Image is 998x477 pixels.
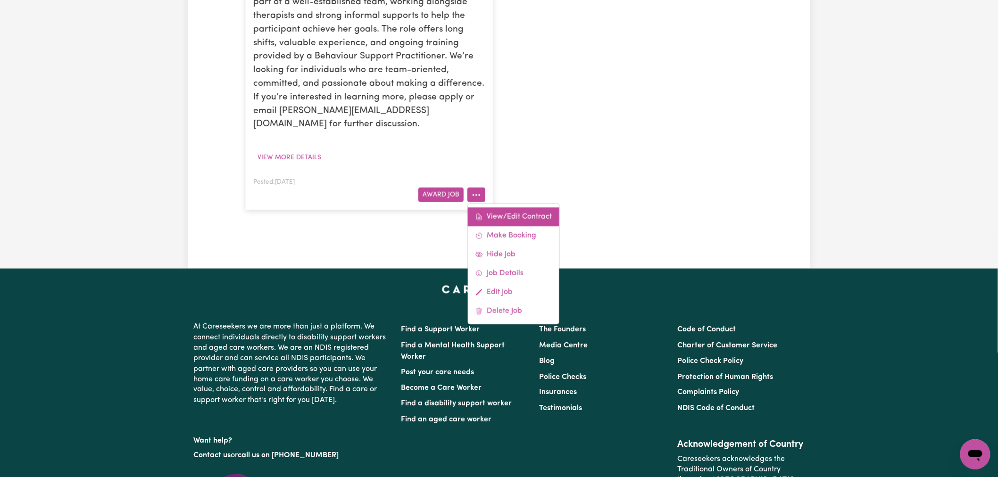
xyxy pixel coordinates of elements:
[678,326,736,333] a: Code of Conduct
[539,405,582,412] a: Testimonials
[678,439,805,451] h2: Acknowledgement of Country
[193,447,390,465] p: or
[468,283,559,302] a: Edit Job
[539,373,586,381] a: Police Checks
[193,452,231,460] a: Contact us
[539,326,586,333] a: The Founders
[467,188,485,202] button: More options
[401,342,505,361] a: Find a Mental Health Support Worker
[442,286,557,293] a: Careseekers home page
[253,179,295,185] span: Posted: [DATE]
[539,357,555,365] a: Blog
[468,226,559,245] a: Make Booking
[253,150,325,165] button: View more details
[238,452,339,460] a: call us on [PHONE_NUMBER]
[401,400,512,408] a: Find a disability support worker
[193,432,390,446] p: Want help?
[418,188,464,202] button: Award Job
[468,245,559,264] a: Hide Job
[539,389,577,396] a: Insurances
[678,373,773,381] a: Protection of Human Rights
[678,389,740,396] a: Complaints Policy
[468,207,559,226] a: View/Edit Contract
[193,318,390,410] p: At Careseekers we are more than just a platform. We connect individuals directly to disability su...
[539,342,588,349] a: Media Centre
[468,264,559,283] a: Job Details
[960,439,990,469] iframe: Button to launch messaging window
[401,369,474,376] a: Post your care needs
[401,416,491,424] a: Find an aged care worker
[401,385,482,392] a: Become a Care Worker
[401,326,480,333] a: Find a Support Worker
[678,342,778,349] a: Charter of Customer Service
[468,302,559,321] a: Delete Job
[678,405,755,412] a: NDIS Code of Conduct
[678,357,744,365] a: Police Check Policy
[467,203,560,325] div: More options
